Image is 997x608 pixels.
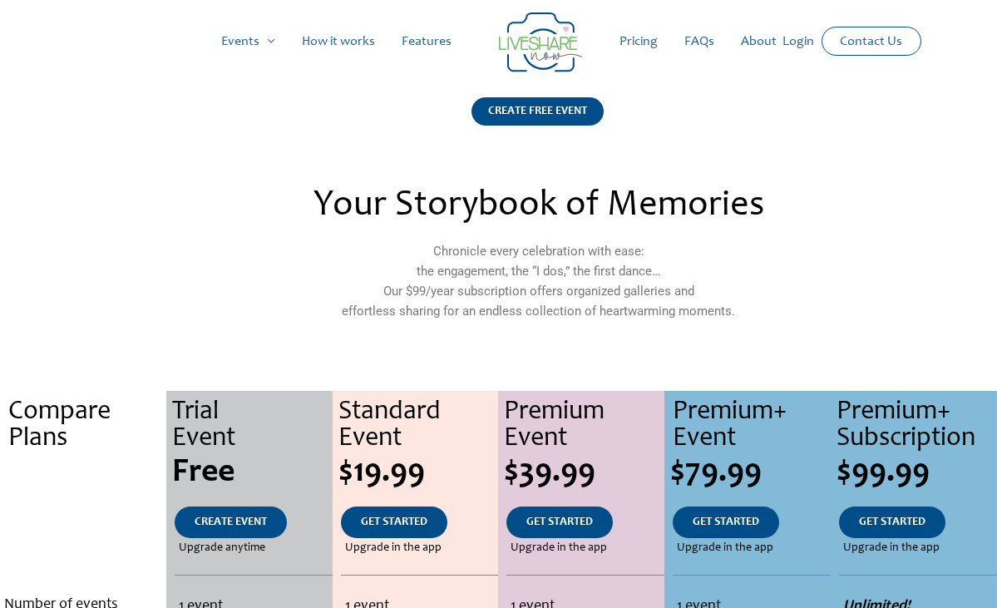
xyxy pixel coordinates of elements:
a: Events [208,15,289,68]
span: Upgrade in the app [345,538,442,558]
span: GET STARTED [526,517,593,528]
a: CREATE FREE EVENT [471,97,604,146]
div: $39.99 [504,457,664,490]
div: Premium+ Event [673,399,831,452]
a: . [62,507,105,538]
nav: Site Navigation [29,15,968,68]
a: GET STARTED [341,507,447,538]
div: Compare Plans [8,399,166,452]
span: Upgrade in the app [843,538,940,558]
span: GET STARTED [693,517,759,528]
div: Free [172,457,333,490]
span: CREATE EVENT [195,517,267,528]
span: . [81,542,85,554]
div: Standard Event [338,399,499,452]
div: Trial Event [172,399,333,452]
a: GET STARTED [839,507,945,538]
a: Login [769,15,827,68]
a: GET STARTED [506,507,613,538]
span: GET STARTED [361,517,427,528]
a: Pricing [606,15,671,68]
p: Chronicle every celebration with ease: the engagement, the “I dos,” the first dance… Our $99/year... [178,241,898,321]
div: Premium+ Subscription [837,399,997,452]
a: CREATE EVENT [175,507,287,538]
span: Upgrade in the app [677,538,773,558]
span: GET STARTED [859,517,925,528]
a: About [728,15,790,68]
span: Upgrade anytime [179,538,265,558]
a: GET STARTED [673,507,779,538]
a: How it works [289,15,388,68]
div: $79.99 [670,457,831,490]
div: CREATE FREE EVENT [471,97,604,126]
div: $19.99 [338,457,499,490]
span: . [79,457,87,490]
img: Group 14 | Live Photo Slideshow for Events | Create Free Events Album for Any Occasion [499,12,582,72]
div: Premium Event [504,399,664,452]
span: Upgrade in the app [511,538,607,558]
a: Features [388,15,465,68]
h2: Your Storybook of Memories [178,188,898,225]
div: $99.99 [837,457,997,490]
a: Contact Us [827,27,916,55]
a: FAQs [671,15,728,68]
span: . [81,517,85,528]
